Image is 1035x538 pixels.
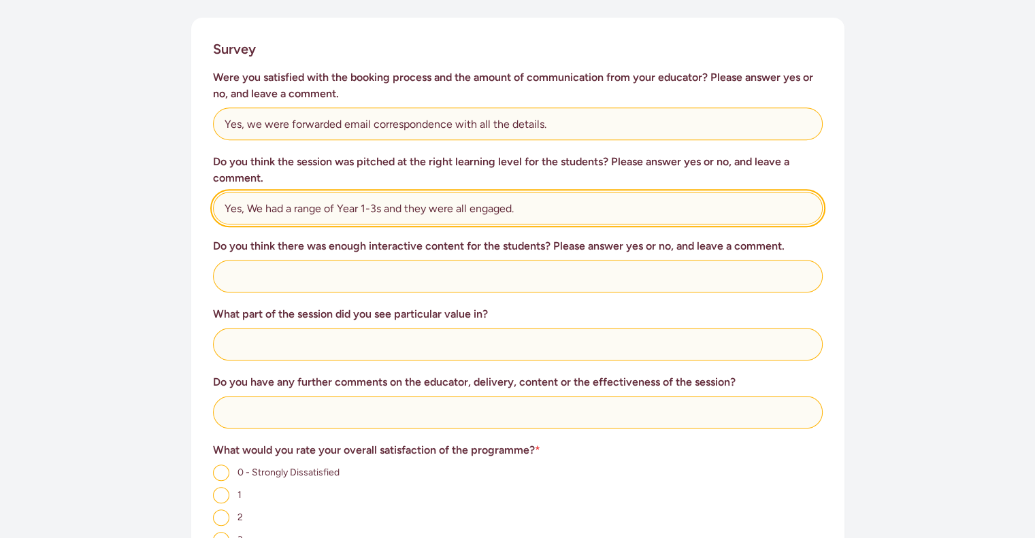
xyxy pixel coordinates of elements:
[213,306,823,322] h3: What part of the session did you see particular value in?
[213,487,229,503] input: 1
[213,509,229,526] input: 2
[213,442,823,458] h3: What would you rate your overall satisfaction of the programme?
[237,467,340,478] span: 0 - Strongly Dissatisfied
[213,465,229,481] input: 0 - Strongly Dissatisfied
[237,489,242,501] span: 1
[213,69,823,102] h3: Were you satisfied with the booking process and the amount of communication from your educator? P...
[213,154,823,186] h3: Do you think the session was pitched at the right learning level for the students? Please answer ...
[237,511,243,523] span: 2
[213,39,256,58] h2: Survey
[213,374,823,390] h3: Do you have any further comments on the educator, delivery, content or the effectiveness of the s...
[213,238,823,254] h3: Do you think there was enough interactive content for the students? Please answer yes or no, and ...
